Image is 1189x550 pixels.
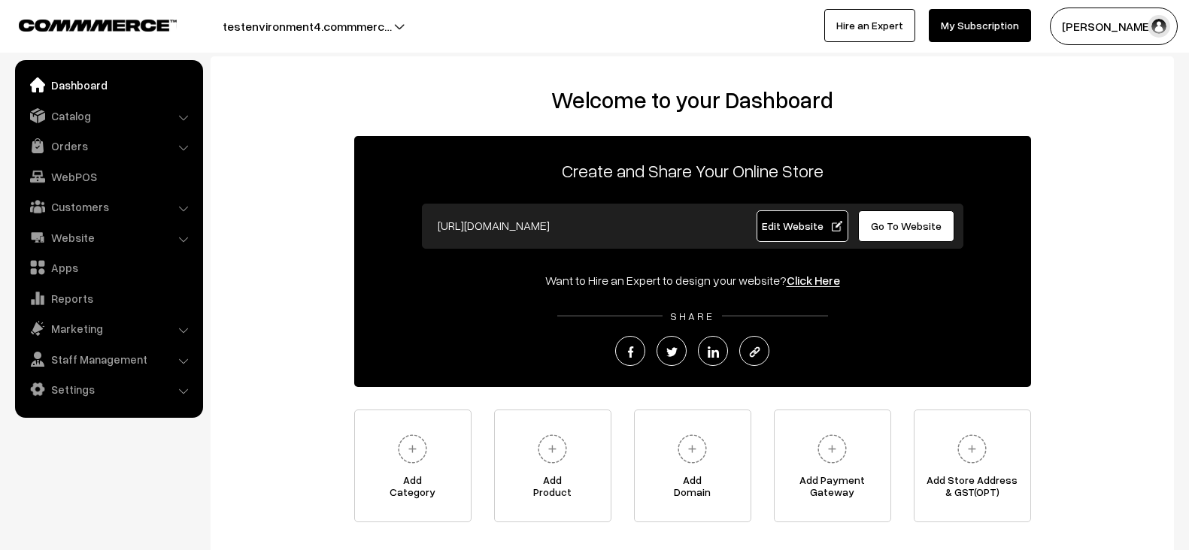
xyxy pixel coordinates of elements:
span: Add Payment Gateway [775,474,890,504]
a: Add PaymentGateway [774,409,891,522]
img: plus.svg [672,428,713,470]
img: plus.svg [392,428,433,470]
a: AddProduct [494,409,611,522]
a: Orders [19,132,198,159]
button: testenvironment4.commmerc… [170,8,444,45]
span: SHARE [663,310,722,322]
a: Hire an Expert [824,9,915,42]
a: WebPOS [19,163,198,190]
p: Create and Share Your Online Store [354,157,1031,184]
span: Go To Website [871,219,942,232]
img: plus.svg [951,428,993,470]
span: Add Store Address & GST(OPT) [914,474,1030,504]
a: Dashboard [19,71,198,98]
span: Add Category [355,474,471,504]
a: Add Store Address& GST(OPT) [914,409,1031,522]
img: COMMMERCE [19,20,177,31]
a: Reports [19,285,198,312]
a: AddCategory [354,409,472,522]
a: Go To Website [858,210,955,242]
div: Want to Hire an Expert to design your website? [354,271,1031,289]
h2: Welcome to your Dashboard [226,86,1159,113]
span: Add Domain [635,474,751,504]
a: My Subscription [929,9,1031,42]
a: Customers [19,193,198,220]
a: Settings [19,376,198,403]
span: Edit Website [762,219,842,232]
button: [PERSON_NAME] [1050,8,1178,45]
img: plus.svg [532,428,573,470]
a: Click Here [787,273,840,288]
a: COMMMERCE [19,15,150,33]
a: Website [19,224,198,251]
span: Add Product [495,474,611,504]
a: AddDomain [634,409,751,522]
a: Apps [19,254,198,281]
img: user [1148,15,1170,38]
img: plus.svg [811,428,853,470]
a: Staff Management [19,346,198,373]
a: Edit Website [757,210,848,242]
a: Catalog [19,102,198,129]
a: Marketing [19,315,198,342]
